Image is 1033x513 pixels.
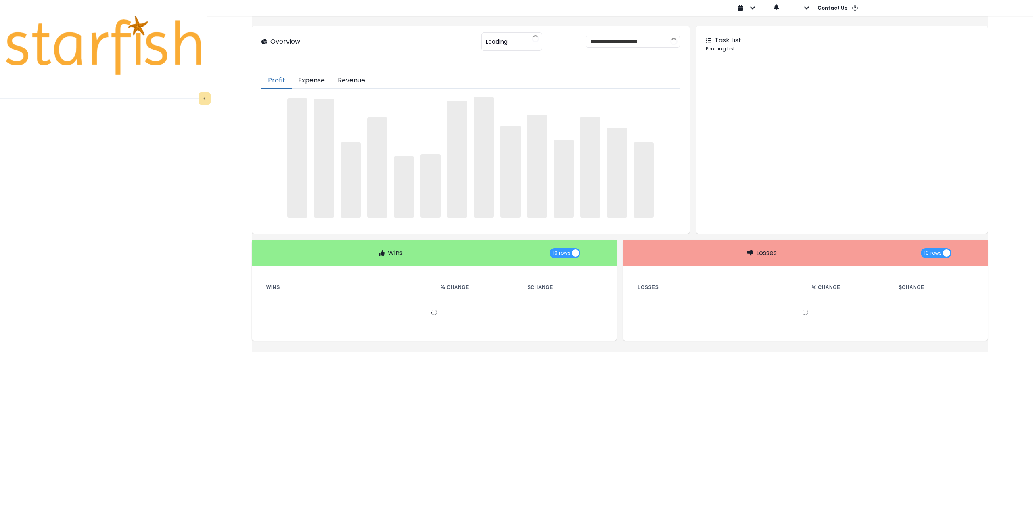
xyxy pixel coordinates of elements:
span: ‌ [474,97,494,218]
p: Wins [388,248,403,258]
span: ‌ [287,98,307,218]
th: Wins [260,283,434,292]
span: 10 rows [924,248,942,258]
span: ‌ [634,142,654,218]
span: Loading [486,33,508,50]
span: ‌ [341,142,361,218]
span: ‌ [314,99,334,218]
p: Pending List [706,45,978,52]
p: Task List [715,36,741,45]
p: Losses [756,248,777,258]
th: $ Change [893,283,980,292]
span: ‌ [580,117,600,218]
th: Losses [631,283,805,292]
span: ‌ [420,154,441,218]
th: % Change [805,283,893,292]
p: Overview [270,37,300,46]
button: Expense [292,72,331,89]
span: ‌ [607,128,627,218]
th: $ Change [521,283,609,292]
span: ‌ [554,140,574,218]
span: ‌ [447,101,467,218]
span: ‌ [394,156,414,218]
span: ‌ [500,126,521,218]
span: ‌ [367,117,387,218]
button: Revenue [331,72,372,89]
button: Profit [261,72,292,89]
th: % Change [434,283,521,292]
span: 10 rows [553,248,571,258]
span: ‌ [527,115,547,218]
